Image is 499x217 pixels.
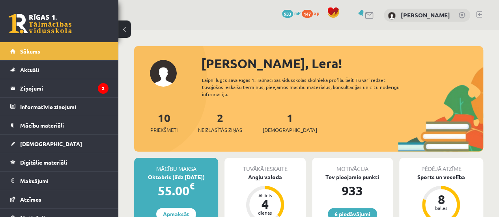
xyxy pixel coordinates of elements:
[399,173,483,181] div: Sports un veselība
[312,158,393,173] div: Motivācija
[201,54,483,73] div: [PERSON_NAME], Lera!
[9,14,72,33] a: Rīgas 1. Tālmācības vidusskola
[253,193,277,198] div: Atlicis
[302,10,323,16] a: 147 xp
[10,98,108,116] a: Informatīvie ziņojumi
[10,79,108,97] a: Ziņojumi2
[20,140,82,147] span: [DEMOGRAPHIC_DATA]
[20,196,41,203] span: Atzīmes
[399,158,483,173] div: Pēdējā atzīme
[198,111,242,134] a: 2Neizlasītās ziņas
[202,76,411,98] div: Laipni lūgts savā Rīgas 1. Tālmācības vidusskolas skolnieka profilā. Šeit Tu vari redzēt tuvojošo...
[150,111,178,134] a: 10Priekšmeti
[10,61,108,79] a: Aktuāli
[263,111,317,134] a: 1[DEMOGRAPHIC_DATA]
[314,10,319,16] span: xp
[134,158,218,173] div: Mācību maksa
[401,11,450,19] a: [PERSON_NAME]
[312,181,393,200] div: 933
[224,158,305,173] div: Tuvākā ieskaite
[20,98,108,116] legend: Informatīvie ziņojumi
[20,48,40,55] span: Sākums
[10,116,108,134] a: Mācību materiāli
[253,198,277,210] div: 4
[20,122,64,129] span: Mācību materiāli
[198,126,242,134] span: Neizlasītās ziņas
[10,190,108,208] a: Atzīmes
[312,173,393,181] div: Tev pieejamie punkti
[429,193,453,206] div: 8
[224,173,305,181] div: Angļu valoda
[302,10,313,18] span: 147
[282,10,293,18] span: 933
[98,83,108,94] i: 2
[294,10,301,16] span: mP
[134,181,218,200] div: 55.00
[253,210,277,215] div: dienas
[10,153,108,171] a: Digitālie materiāli
[10,42,108,60] a: Sākums
[134,173,218,181] div: Oktobris (līdz [DATE])
[263,126,317,134] span: [DEMOGRAPHIC_DATA]
[150,126,178,134] span: Priekšmeti
[20,79,108,97] legend: Ziņojumi
[282,10,301,16] a: 933 mP
[10,135,108,153] a: [DEMOGRAPHIC_DATA]
[388,12,396,20] img: Lera Panteviča
[189,180,194,192] span: €
[10,172,108,190] a: Maksājumi
[20,172,108,190] legend: Maksājumi
[429,206,453,210] div: balles
[20,66,39,73] span: Aktuāli
[20,159,67,166] span: Digitālie materiāli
